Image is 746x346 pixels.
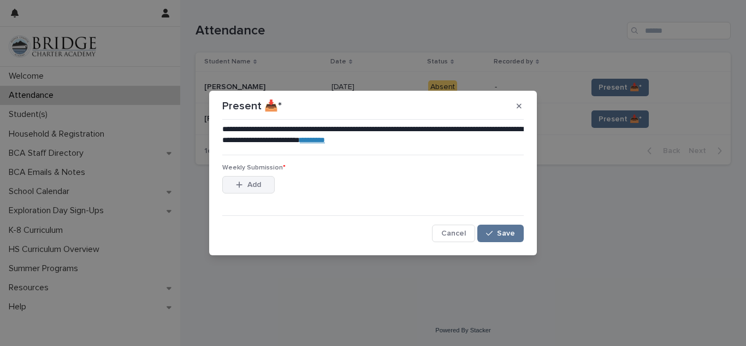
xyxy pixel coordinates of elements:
p: Present 📥* [222,99,282,113]
span: Cancel [441,230,466,237]
span: Save [497,230,515,237]
span: Weekly Submission [222,165,286,171]
button: Save [477,225,524,242]
button: Add [222,176,275,193]
button: Cancel [432,225,475,242]
span: Add [247,181,261,189]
